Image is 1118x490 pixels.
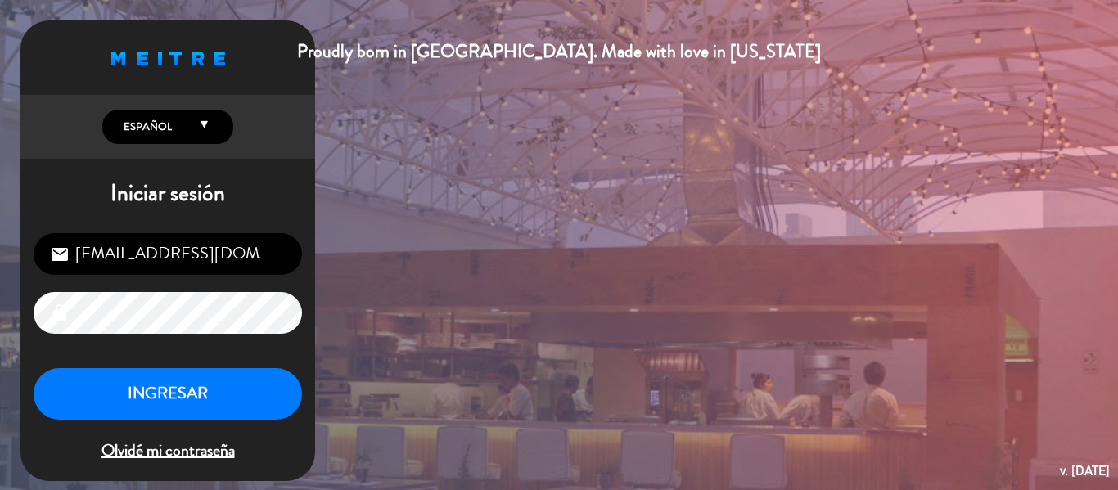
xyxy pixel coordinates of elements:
[50,303,70,323] i: lock
[20,180,315,208] h1: Iniciar sesión
[1060,460,1110,482] div: v. [DATE]
[34,438,302,465] span: Olvidé mi contraseña
[50,245,70,264] i: email
[34,368,302,420] button: INGRESAR
[119,119,172,135] span: Español
[34,233,302,275] input: Correo Electrónico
